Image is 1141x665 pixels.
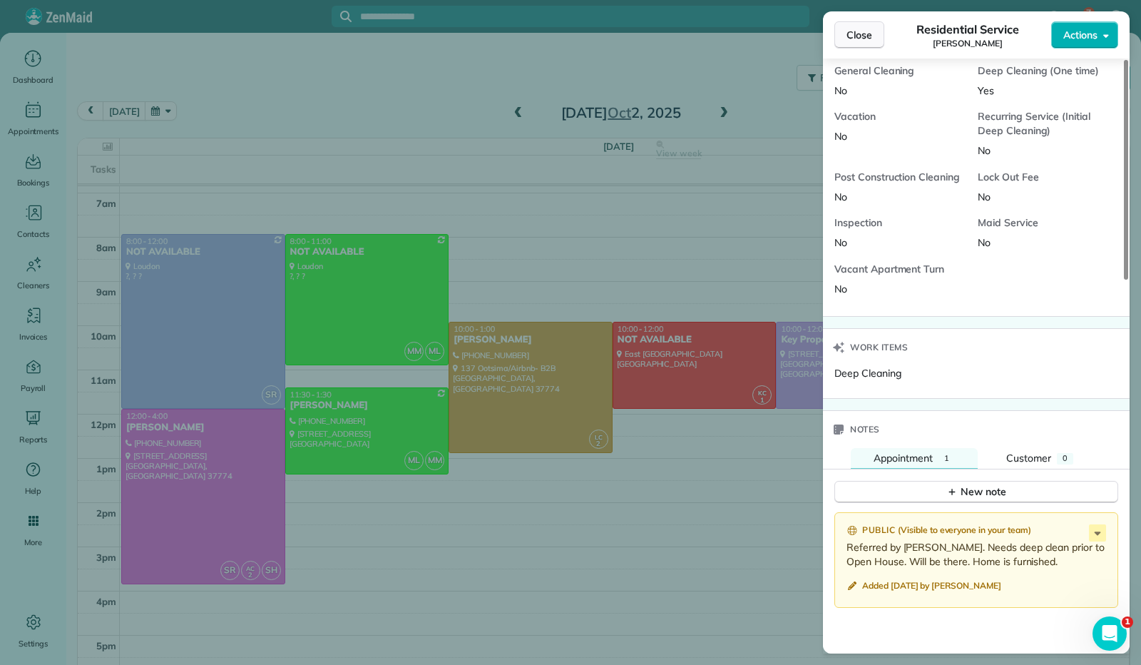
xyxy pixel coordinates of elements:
[834,84,847,97] span: No
[850,422,880,437] span: Notes
[1093,616,1127,651] iframe: Intercom live chat
[834,215,966,230] span: Inspection
[978,144,991,157] span: No
[834,283,847,295] span: No
[944,453,949,463] span: 1
[978,191,991,203] span: No
[978,170,1110,184] span: Lock Out Fee
[850,340,908,355] span: Work items
[834,236,847,249] span: No
[834,262,966,276] span: Vacant Apartment Turn
[834,21,884,49] button: Close
[846,580,1001,594] button: Added [DATE] by [PERSON_NAME]
[834,109,966,123] span: Vacation
[834,367,901,380] span: Deep Cleaning
[834,191,847,203] span: No
[1063,28,1097,42] span: Actions
[978,64,1110,78] span: Deep Cleaning (One time)
[846,28,872,42] span: Close
[978,236,991,249] span: No
[834,170,966,184] span: Post Construction Cleaning
[933,38,1003,49] span: [PERSON_NAME]
[1122,616,1133,628] span: 1
[862,523,895,537] span: Public
[898,524,1031,537] span: ( Visible to everyone in your team )
[978,109,1110,138] span: Recurring Service (Initial Deep Cleaning)
[862,580,1001,592] span: Added [DATE] by [PERSON_NAME]
[946,484,1006,499] div: New note
[978,215,1110,230] span: Maid Service
[834,481,1118,503] button: New note
[834,130,847,143] span: No
[846,540,1109,569] p: Referred by [PERSON_NAME]. Needs deep clean prior to Open House. Will be there. Home is furnished.
[834,64,966,78] span: General Cleaning
[1006,452,1051,465] span: Customer
[1063,453,1068,463] span: 0
[978,84,994,97] span: Yes
[874,452,933,465] span: Appointment
[916,21,1018,38] span: Residential Service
